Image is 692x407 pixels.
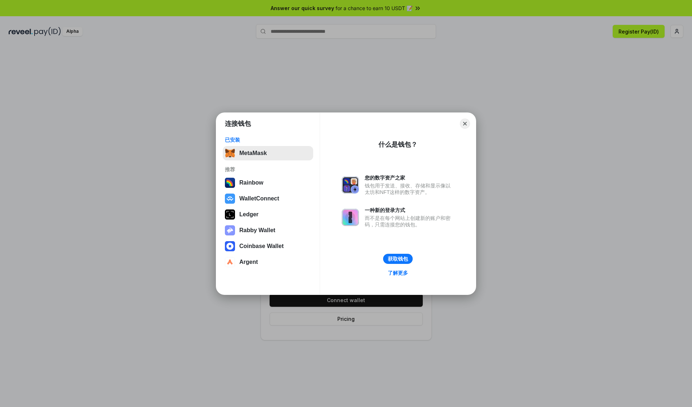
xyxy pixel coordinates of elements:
[239,211,258,218] div: Ledger
[388,270,408,276] div: 了解更多
[223,207,313,222] button: Ledger
[225,209,235,220] img: svg+xml,%3Csvg%20xmlns%3D%22http%3A%2F%2Fwww.w3.org%2F2000%2Fsvg%22%20width%3D%2228%22%20height%3...
[342,176,359,194] img: svg+xml,%3Csvg%20xmlns%3D%22http%3A%2F%2Fwww.w3.org%2F2000%2Fsvg%22%20fill%3D%22none%22%20viewBox...
[383,254,413,264] button: 获取钱包
[223,176,313,190] button: Rainbow
[225,166,311,173] div: 推荐
[223,191,313,206] button: WalletConnect
[388,256,408,262] div: 获取钱包
[383,268,412,278] a: 了解更多
[342,209,359,226] img: svg+xml,%3Csvg%20xmlns%3D%22http%3A%2F%2Fwww.w3.org%2F2000%2Fsvg%22%20fill%3D%22none%22%20viewBox...
[460,119,470,129] button: Close
[365,207,454,213] div: 一种新的登录方式
[225,257,235,267] img: svg+xml,%3Csvg%20width%3D%2228%22%20height%3D%2228%22%20viewBox%3D%220%200%2028%2028%22%20fill%3D...
[239,150,267,156] div: MetaMask
[225,194,235,204] img: svg+xml,%3Csvg%20width%3D%2228%22%20height%3D%2228%22%20viewBox%3D%220%200%2028%2028%22%20fill%3D...
[239,259,258,265] div: Argent
[223,146,313,160] button: MetaMask
[225,241,235,251] img: svg+xml,%3Csvg%20width%3D%2228%22%20height%3D%2228%22%20viewBox%3D%220%200%2028%2028%22%20fill%3D...
[225,148,235,158] img: svg+xml,%3Csvg%20fill%3D%22none%22%20height%3D%2233%22%20viewBox%3D%220%200%2035%2033%22%20width%...
[365,182,454,195] div: 钱包用于发送、接收、存储和显示像以太坊和NFT这样的数字资产。
[223,255,313,269] button: Argent
[239,180,263,186] div: Rainbow
[225,119,251,128] h1: 连接钱包
[239,227,275,234] div: Rabby Wallet
[225,137,311,143] div: 已安装
[239,195,279,202] div: WalletConnect
[223,239,313,253] button: Coinbase Wallet
[225,178,235,188] img: svg+xml,%3Csvg%20width%3D%22120%22%20height%3D%22120%22%20viewBox%3D%220%200%20120%20120%22%20fil...
[378,140,417,149] div: 什么是钱包？
[365,215,454,228] div: 而不是在每个网站上创建新的账户和密码，只需连接您的钱包。
[365,174,454,181] div: 您的数字资产之家
[239,243,284,249] div: Coinbase Wallet
[223,223,313,238] button: Rabby Wallet
[225,225,235,235] img: svg+xml,%3Csvg%20xmlns%3D%22http%3A%2F%2Fwww.w3.org%2F2000%2Fsvg%22%20fill%3D%22none%22%20viewBox...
